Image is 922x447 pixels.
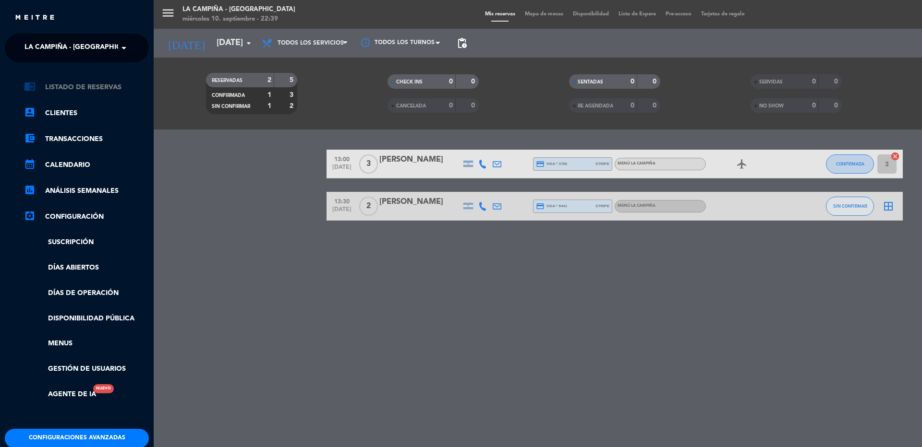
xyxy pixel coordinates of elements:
[24,106,36,118] i: account_box
[24,237,149,248] a: Suscripción
[24,81,36,92] i: chrome_reader_mode
[24,211,149,223] a: Configuración
[24,184,36,196] i: assessment
[24,158,36,170] i: calendar_month
[24,133,149,145] a: account_balance_walletTransacciones
[14,14,55,22] img: MEITRE
[24,159,149,171] a: calendar_monthCalendario
[24,185,149,197] a: assessmentANÁLISIS SEMANALES
[24,210,36,222] i: settings_applications
[24,107,149,119] a: account_boxClientes
[24,38,144,58] span: La Campiña - [GEOGRAPHIC_DATA]
[24,364,149,375] a: Gestión de usuarios
[24,389,96,400] a: Agente de IANuevo
[24,132,36,144] i: account_balance_wallet
[24,262,149,273] a: Días abiertos
[24,338,149,349] a: Menus
[93,384,114,393] div: Nuevo
[24,82,149,93] a: chrome_reader_modeListado de Reservas
[24,288,149,299] a: Días de Operación
[24,313,149,324] a: Disponibilidad pública
[456,37,468,49] span: pending_actions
